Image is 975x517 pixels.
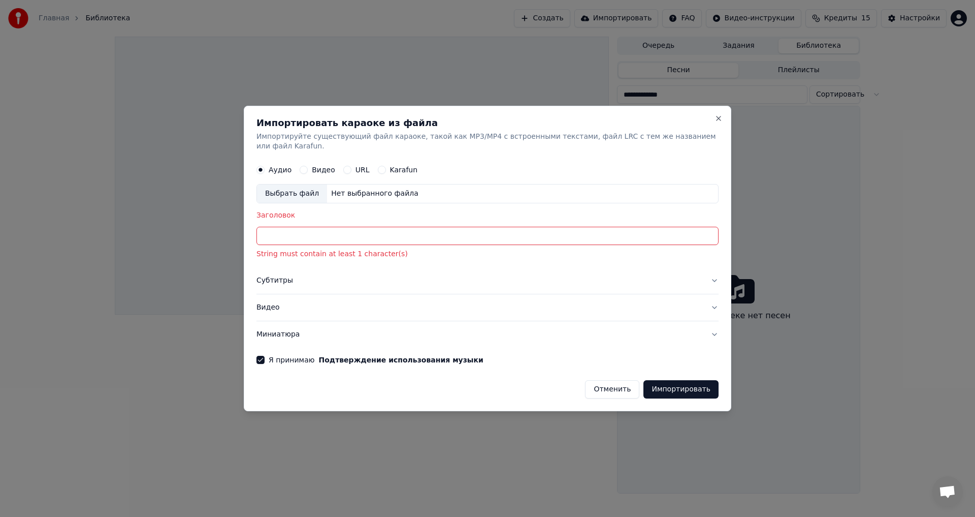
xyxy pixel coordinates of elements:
button: Субтитры [256,267,719,294]
button: Миниатюра [256,321,719,348]
label: Я принимаю [269,356,483,363]
div: Выбрать файл [257,185,327,203]
button: Отменить [585,380,639,399]
button: Видео [256,294,719,321]
p: Импортируйте существующий файл караоке, такой как MP3/MP4 с встроенными текстами, файл LRC с тем ... [256,132,719,152]
label: Заголовок [256,212,719,219]
button: Я принимаю [319,356,483,363]
p: String must contain at least 1 character(s) [256,250,719,260]
label: Аудио [269,167,291,174]
h2: Импортировать караоке из файла [256,118,719,128]
button: Импортировать [643,380,719,399]
label: URL [355,167,370,174]
div: Нет выбранного файла [327,189,422,199]
label: Видео [312,167,335,174]
label: Karafun [390,167,418,174]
